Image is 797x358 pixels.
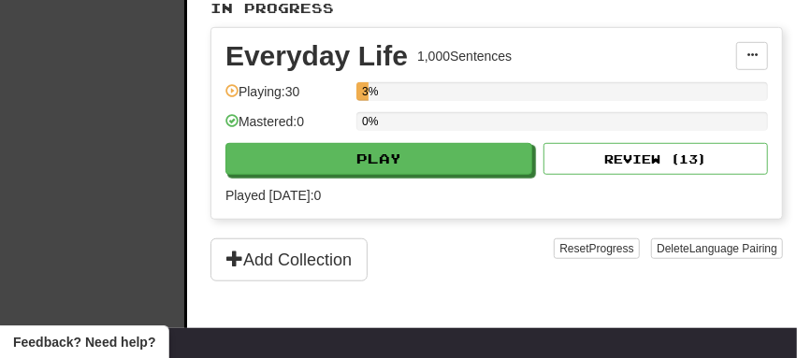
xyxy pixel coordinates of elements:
[225,188,321,203] span: Played [DATE]: 0
[554,238,639,259] button: ResetProgress
[13,333,155,351] span: Open feedback widget
[210,238,368,281] button: Add Collection
[651,238,783,259] button: DeleteLanguage Pairing
[689,242,777,255] span: Language Pairing
[362,82,369,101] div: 3%
[543,143,768,175] button: Review (13)
[225,82,347,113] div: Playing: 30
[417,47,512,65] div: 1,000 Sentences
[225,42,408,70] div: Everyday Life
[225,143,532,175] button: Play
[589,242,634,255] span: Progress
[225,112,347,143] div: Mastered: 0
